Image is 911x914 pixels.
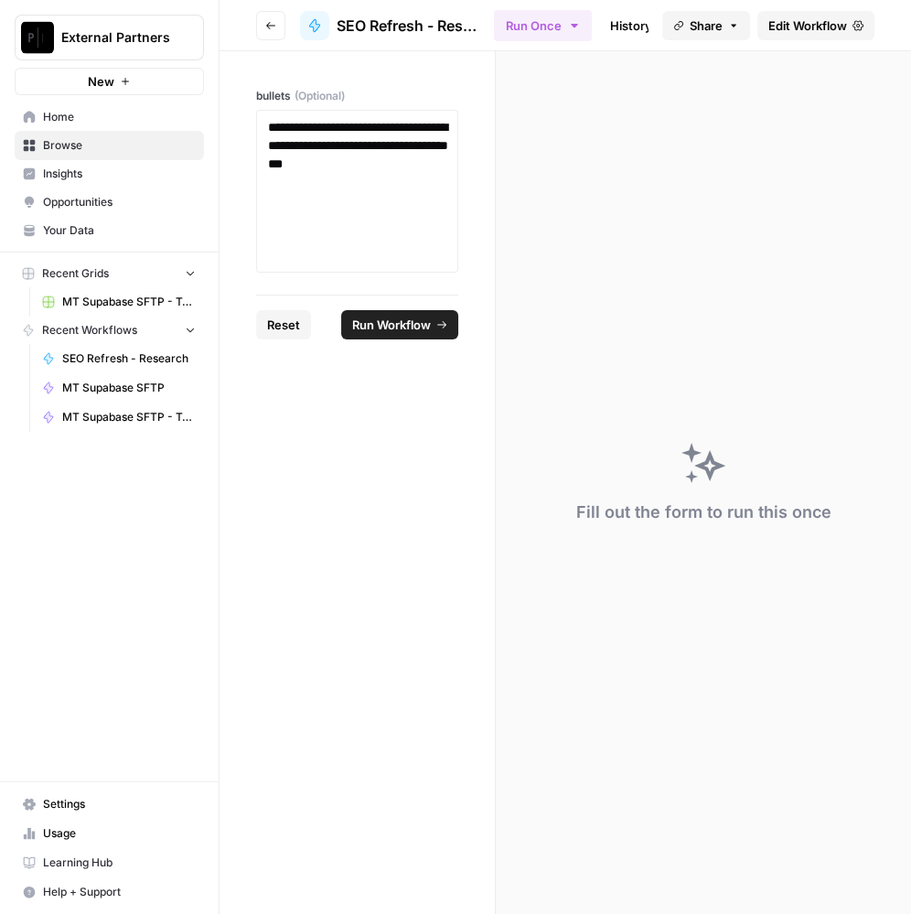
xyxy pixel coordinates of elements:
a: SEO Refresh - Research [34,344,204,373]
div: Fill out the form to run this once [576,500,831,525]
span: Recent Grids [42,265,109,282]
span: External Partners [61,28,172,47]
button: Recent Grids [15,260,204,287]
span: MT Supabase SFTP - Top 5 Email (URLs) [62,409,196,425]
a: Usage [15,819,204,848]
button: Recent Workflows [15,317,204,344]
a: History [599,11,663,40]
button: Reset [256,310,311,339]
img: External Partners Logo [21,21,54,54]
button: Run Once [494,10,592,41]
span: Home [43,109,196,125]
a: Your Data [15,216,204,245]
button: Help + Support [15,877,204,907]
span: SEO Refresh - Research [62,350,196,367]
button: Run Workflow [341,310,458,339]
span: SEO Refresh - Research [337,15,479,37]
span: Opportunities [43,194,196,210]
a: Learning Hub [15,848,204,877]
span: New [88,72,114,91]
span: Your Data [43,222,196,239]
a: Settings [15,790,204,819]
span: Recent Workflows [42,322,137,339]
span: Usage [43,825,196,842]
a: Opportunities [15,188,204,217]
span: Help + Support [43,884,196,900]
span: MT Supabase SFTP [62,380,196,396]
a: MT Supabase SFTP [34,373,204,403]
a: MT Supabase SFTP - Top 5 Email (URLs) Grid [34,287,204,317]
span: Learning Hub [43,855,196,871]
a: Browse [15,131,204,160]
button: Share [662,11,750,40]
span: Insights [43,166,196,182]
span: Share [690,16,723,35]
button: Workspace: External Partners [15,15,204,60]
span: Reset [267,316,300,334]
button: New [15,68,204,95]
a: SEO Refresh - Research [300,11,479,40]
a: Home [15,102,204,132]
a: MT Supabase SFTP - Top 5 Email (URLs) [34,403,204,432]
span: Browse [43,137,196,154]
a: Edit Workflow [757,11,874,40]
label: bullets [256,88,458,104]
span: Edit Workflow [768,16,847,35]
a: Insights [15,159,204,188]
span: (Optional) [295,88,345,104]
span: Settings [43,796,196,812]
span: Run Workflow [352,316,431,334]
span: MT Supabase SFTP - Top 5 Email (URLs) Grid [62,294,196,310]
